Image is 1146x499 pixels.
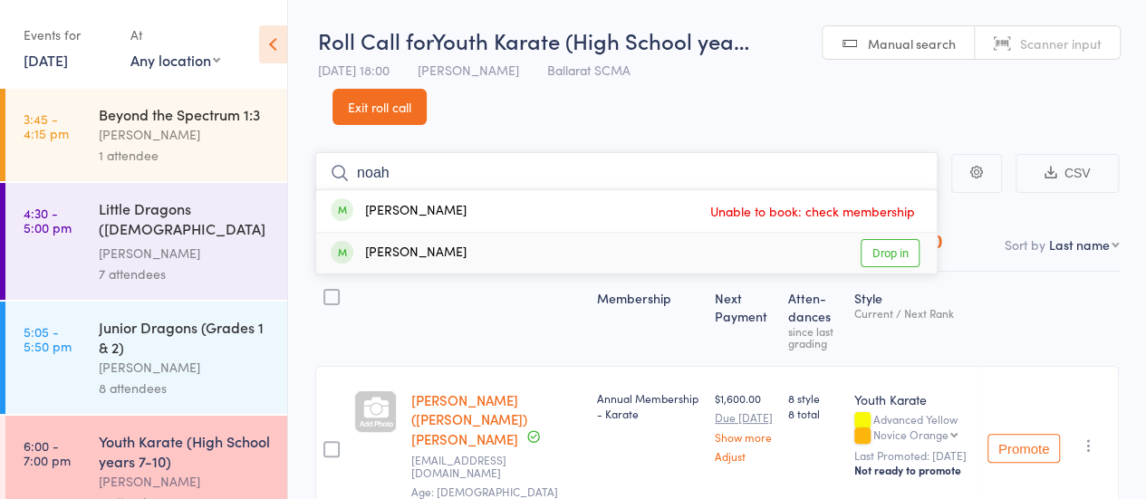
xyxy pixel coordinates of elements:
[1016,154,1119,193] button: CSV
[331,201,467,222] div: [PERSON_NAME]
[5,302,287,414] a: 5:05 -5:50 pmJunior Dragons (Grades 1 & 2)[PERSON_NAME]8 attendees
[854,449,973,462] small: Last Promoted: [DATE]
[854,390,973,408] div: Youth Karate
[708,280,781,358] div: Next Payment
[788,325,840,349] div: since last grading
[854,413,973,444] div: Advanced Yellow
[331,243,467,264] div: [PERSON_NAME]
[706,197,920,225] span: Unable to book: check membership
[781,280,847,358] div: Atten­dances
[411,454,583,480] small: ansmurri@outlook.com
[868,34,956,53] span: Manual search
[847,280,980,358] div: Style
[715,411,774,424] small: Due [DATE]
[99,198,272,243] div: Little Dragons ([DEMOGRAPHIC_DATA] Kindy & Prep)
[130,20,220,50] div: At
[99,264,272,284] div: 7 attendees
[99,124,272,145] div: [PERSON_NAME]
[715,431,774,443] a: Show more
[332,89,427,125] a: Exit roll call
[99,431,272,471] div: Youth Karate (High School years 7-10)
[788,406,840,421] span: 8 total
[24,20,112,50] div: Events for
[873,428,949,440] div: Novice Orange
[99,378,272,398] div: 8 attendees
[5,183,287,300] a: 4:30 -5:00 pmLittle Dragons ([DEMOGRAPHIC_DATA] Kindy & Prep)[PERSON_NAME]7 attendees
[590,280,708,358] div: Membership
[411,390,527,448] a: [PERSON_NAME] ([PERSON_NAME]) [PERSON_NAME]
[24,111,69,140] time: 3:45 - 4:15 pm
[24,50,68,70] a: [DATE]
[99,104,272,124] div: Beyond the Spectrum 1:3
[1049,235,1110,254] div: Last name
[318,61,390,79] span: [DATE] 18:00
[861,239,920,267] a: Drop in
[987,434,1060,463] button: Promote
[1020,34,1102,53] span: Scanner input
[432,25,749,55] span: Youth Karate (High School yea…
[1005,235,1045,254] label: Sort by
[547,61,631,79] span: Ballarat SCMA
[99,243,272,264] div: [PERSON_NAME]
[315,152,938,194] input: Search by name
[24,324,72,353] time: 5:05 - 5:50 pm
[99,145,272,166] div: 1 attendee
[99,317,272,357] div: Junior Dragons (Grades 1 & 2)
[99,471,272,492] div: [PERSON_NAME]
[597,390,700,421] div: Annual Membership - Karate
[24,206,72,235] time: 4:30 - 5:00 pm
[854,463,973,477] div: Not ready to promote
[715,450,774,462] a: Adjust
[854,307,973,319] div: Current / Next Rank
[5,89,287,181] a: 3:45 -4:15 pmBeyond the Spectrum 1:3[PERSON_NAME]1 attendee
[418,61,519,79] span: [PERSON_NAME]
[99,357,272,378] div: [PERSON_NAME]
[24,438,71,467] time: 6:00 - 7:00 pm
[788,390,840,406] span: 8 style
[130,50,220,70] div: Any location
[318,25,432,55] span: Roll Call for
[715,390,774,462] div: $1,600.00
